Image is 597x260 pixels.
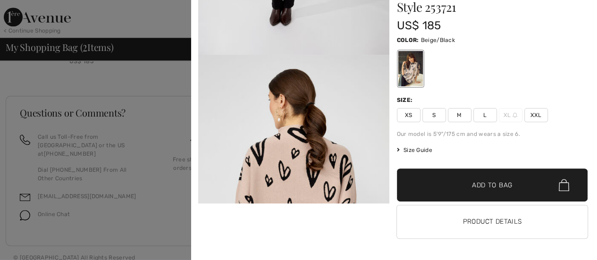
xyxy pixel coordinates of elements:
span: US$ 185 [397,19,441,32]
span: XXL [524,108,548,122]
span: Size Guide [397,146,432,154]
span: Color: [397,37,419,43]
span: XS [397,108,420,122]
span: Beige/Black [421,37,455,43]
span: XL [499,108,522,122]
button: Product Details [397,205,588,238]
span: L [473,108,497,122]
span: Chat [21,7,40,15]
span: M [448,108,471,122]
img: ring-m.svg [513,113,517,117]
div: Size: [397,96,415,104]
button: Add to Bag [397,168,588,201]
div: Our model is 5'9"/175 cm and wears a size 6. [397,130,588,138]
span: Add to Bag [472,180,513,190]
span: S [422,108,446,122]
div: Beige/Black [398,51,422,86]
img: Bag.svg [559,179,569,191]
